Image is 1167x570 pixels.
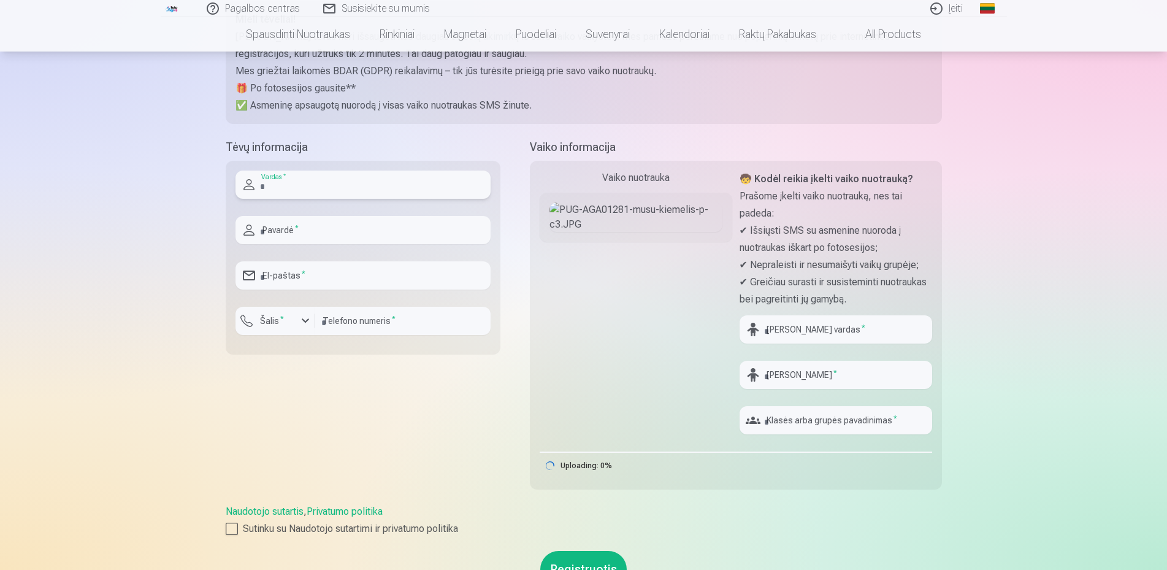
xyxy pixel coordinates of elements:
[540,171,732,185] div: Vaiko nuotrauka
[235,307,315,335] button: Šalis*
[255,315,289,327] label: Šalis
[724,17,831,52] a: Raktų pakabukas
[530,139,942,156] h5: Vaiko informacija
[231,17,365,52] a: Spausdinti nuotraukas
[226,139,500,156] h5: Tėvų informacija
[831,17,936,52] a: All products
[166,5,179,12] img: /fa2
[226,504,942,536] div: ,
[235,97,932,114] p: ✅ Asmeninę apsaugotą nuorodą į visas vaiko nuotraukas SMS žinute.
[307,506,383,517] a: Privatumo politika
[540,452,614,480] div: Uploading
[501,17,571,52] a: Puodeliai
[645,17,724,52] a: Kalendoriai
[561,462,612,469] div: Uploading: 0%
[235,63,932,80] p: Mes griežtai laikomės BDAR (GDPR) reikalavimų – tik jūs turėsite prieigą prie savo vaiko nuotraukų.
[365,17,429,52] a: Rinkiniai
[429,17,501,52] a: Magnetai
[740,188,932,222] p: Prašome įkelti vaiko nuotrauką, nes tai padeda:
[226,506,304,517] a: Naudotojo sutartis
[235,80,932,97] p: 🎁 Po fotosesijos gausite**
[740,173,913,185] strong: 🧒 Kodėl reikia įkelti vaiko nuotrauką?
[740,256,932,274] p: ✔ Nepraleisti ir nesumaišyti vaikų grupėje;
[226,522,942,536] label: Sutinku su Naudotojo sutartimi ir privatumo politika
[740,274,932,308] p: ✔ Greičiau surasti ir susisteminti nuotraukas bei pagreitinti jų gamybą.
[549,202,722,232] img: PUG-AGA01281-musu-kiemelis-p-c3.JPG
[571,17,645,52] a: Suvenyrai
[740,222,932,256] p: ✔ Išsiųsti SMS su asmenine nuoroda į nuotraukas iškart po fotosesijos;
